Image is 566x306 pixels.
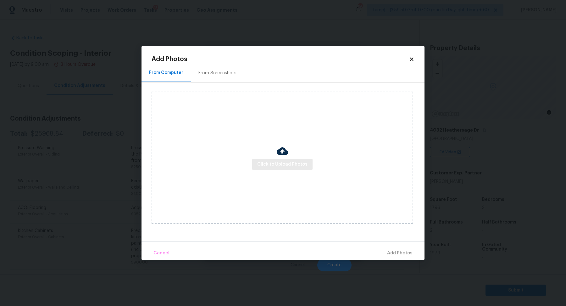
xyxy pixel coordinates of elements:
[198,70,236,76] div: From Screenshots
[149,70,183,76] div: From Computer
[153,249,169,257] span: Cancel
[152,56,409,62] h2: Add Photos
[252,159,313,170] button: Click to Upload Photos
[257,161,308,168] span: Click to Upload Photos
[277,145,288,157] img: Cloud Upload Icon
[151,246,172,260] button: Cancel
